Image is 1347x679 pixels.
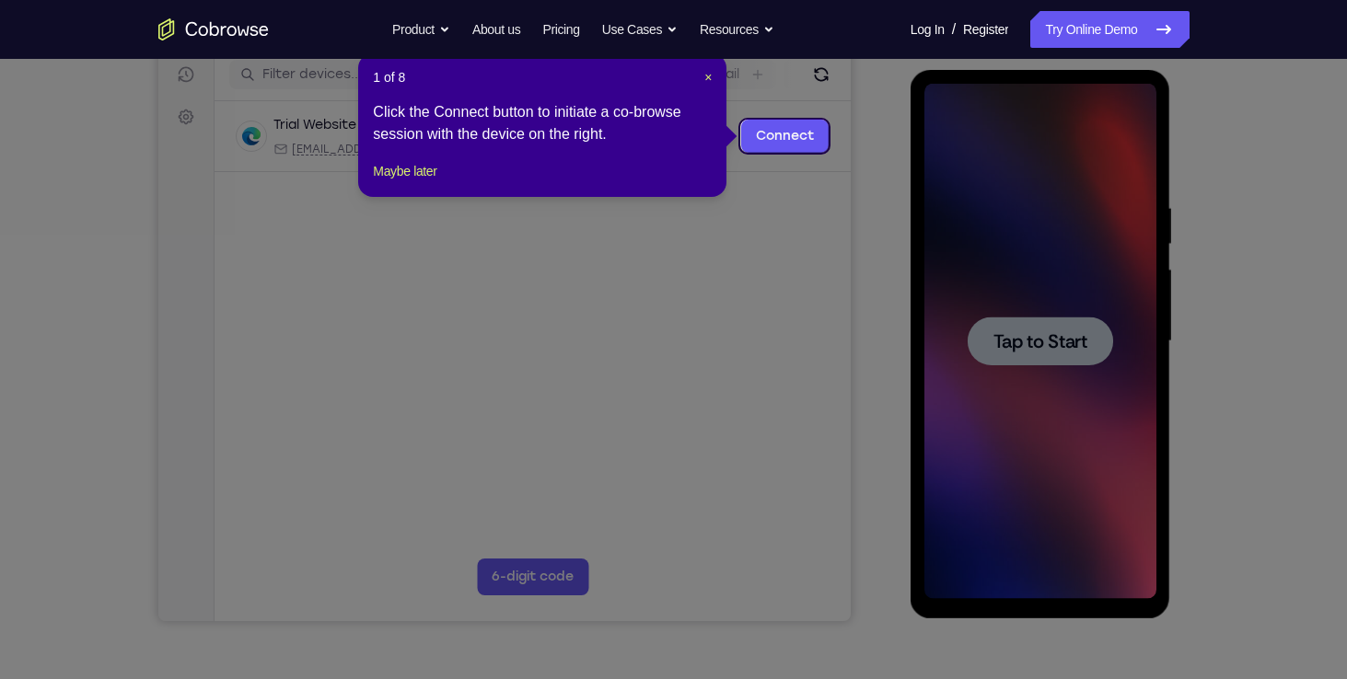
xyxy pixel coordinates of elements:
[134,137,331,152] span: web@example.com
[343,137,456,152] div: App
[704,70,712,85] span: ×
[205,113,253,128] div: Online
[392,11,450,48] button: Product
[115,137,331,152] div: Email
[158,18,269,40] a: Go to the home page
[548,61,581,79] label: Email
[83,262,177,281] span: Tap to Start
[319,554,430,591] button: 6-digit code
[373,160,436,182] button: Maybe later
[104,61,336,79] input: Filter devices...
[1030,11,1189,48] a: Try Online Demo
[373,101,712,145] div: Click the Connect button to initiate a co-browse session with the device on the right.
[700,11,774,48] button: Resources
[963,11,1008,48] a: Register
[648,55,678,85] button: Refresh
[952,18,956,40] span: /
[366,61,424,79] label: demo_id
[115,111,198,130] div: Trial Website
[373,68,405,86] span: 1 of 8
[11,53,44,86] a: Sessions
[361,137,456,152] span: Cobrowse demo
[11,11,44,44] a: Connect
[704,68,712,86] button: Close Tour
[542,11,579,48] a: Pricing
[472,11,520,48] a: About us
[207,119,211,122] div: New devices found.
[602,11,678,48] button: Use Cases
[467,137,515,152] span: +11 more
[911,11,945,48] a: Log In
[583,115,670,148] a: Connect
[56,97,692,167] div: Open device details
[71,11,171,40] h1: Connect
[11,96,44,129] a: Settings
[57,247,203,295] button: Tap to Start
